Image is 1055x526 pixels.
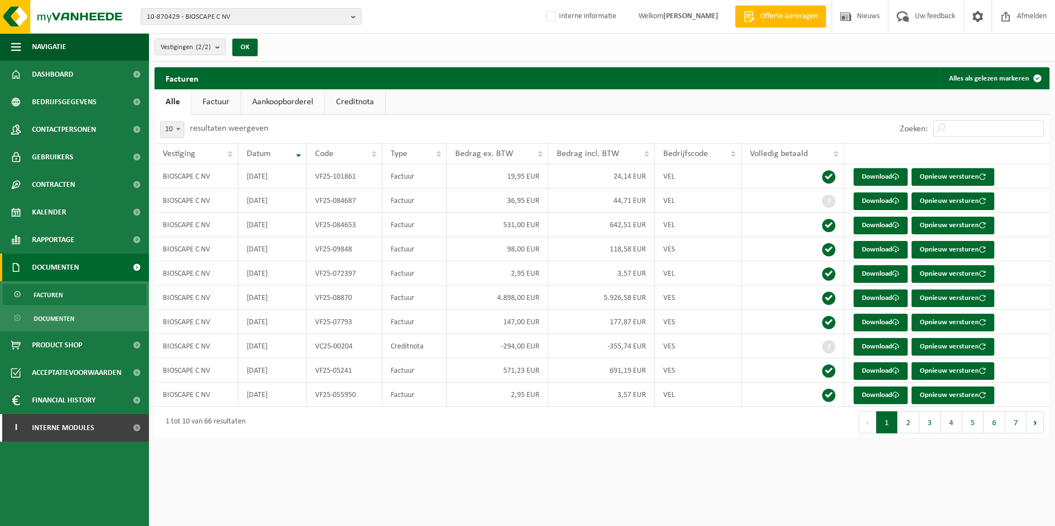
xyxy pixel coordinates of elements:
td: Creditnota [382,334,447,358]
td: Factuur [382,237,447,261]
a: Documenten [3,308,146,329]
span: Interne modules [32,414,94,442]
td: VEL [655,213,741,237]
button: Opnieuw versturen [912,241,994,259]
td: BIOSCAPE C NV [154,213,238,237]
a: Alle [154,89,191,115]
td: 177,87 EUR [548,310,656,334]
a: Download [854,338,908,356]
td: [DATE] [238,334,307,358]
td: VEL [655,261,741,286]
td: [DATE] [238,286,307,310]
td: VF25-08870 [307,286,382,310]
td: BIOSCAPE C NV [154,310,238,334]
span: Dashboard [32,61,73,88]
a: Download [854,362,908,380]
td: 36,95 EUR [447,189,548,213]
button: 2 [898,411,919,433]
span: Kalender [32,198,66,226]
td: BIOSCAPE C NV [154,237,238,261]
td: VEL [655,189,741,213]
td: [DATE] [238,164,307,189]
td: 571,23 EUR [447,358,548,383]
td: VF25-101861 [307,164,382,189]
td: Factuur [382,383,447,407]
button: 10-870429 - BIOSCAPE C NV [141,8,361,25]
td: Factuur [382,213,447,237]
button: Opnieuw versturen [912,362,994,380]
td: [DATE] [238,237,307,261]
span: Bedrijfscode [663,149,708,158]
a: Facturen [3,284,146,305]
td: 3,57 EUR [548,261,656,286]
td: 2,95 EUR [447,261,548,286]
span: Bedrag ex. BTW [455,149,513,158]
button: Opnieuw versturen [912,289,994,307]
td: 118,58 EUR [548,237,656,261]
span: 10 [160,121,184,138]
td: VF25-072397 [307,261,382,286]
button: Vestigingen(2/2) [154,39,226,55]
td: 4.898,00 EUR [447,286,548,310]
span: Vestigingen [161,39,211,56]
a: Download [854,265,908,283]
td: Factuur [382,310,447,334]
td: BIOSCAPE C NV [154,164,238,189]
button: Opnieuw versturen [912,217,994,234]
span: Documenten [32,254,79,281]
td: VF25-055950 [307,383,382,407]
td: VES [655,286,741,310]
td: VES [655,334,741,358]
td: VF25-084687 [307,189,382,213]
td: VES [655,358,741,383]
button: 6 [984,411,1005,433]
span: Navigatie [32,33,66,61]
td: VF25-09848 [307,237,382,261]
span: 10-870429 - BIOSCAPE C NV [147,9,347,25]
span: Acceptatievoorwaarden [32,359,121,387]
td: VES [655,310,741,334]
button: 5 [962,411,984,433]
td: 642,51 EUR [548,213,656,237]
span: Contactpersonen [32,116,96,143]
button: Alles als gelezen markeren [940,67,1048,89]
td: Factuur [382,189,447,213]
td: BIOSCAPE C NV [154,383,238,407]
td: BIOSCAPE C NV [154,189,238,213]
td: VC25-00204 [307,334,382,358]
label: Interne informatie [544,8,616,25]
span: Type [391,149,407,158]
label: resultaten weergeven [190,124,268,133]
span: Rapportage [32,226,74,254]
a: Factuur [191,89,241,115]
td: VES [655,237,741,261]
td: Factuur [382,261,447,286]
a: Download [854,168,908,186]
td: [DATE] [238,383,307,407]
span: Documenten [34,308,74,329]
td: VEL [655,383,741,407]
a: Download [854,314,908,331]
button: OK [232,39,258,56]
td: 98,00 EUR [447,237,548,261]
button: Opnieuw versturen [912,338,994,356]
a: Download [854,217,908,234]
button: Opnieuw versturen [912,192,994,210]
div: 1 tot 10 van 66 resultaten [160,412,246,432]
td: -355,74 EUR [548,334,656,358]
td: BIOSCAPE C NV [154,261,238,286]
a: Download [854,289,908,307]
td: 3,57 EUR [548,383,656,407]
td: Factuur [382,286,447,310]
button: Next [1027,411,1044,433]
button: 3 [919,411,941,433]
button: 7 [1005,411,1027,433]
td: [DATE] [238,261,307,286]
a: Aankoopborderel [241,89,324,115]
td: 44,71 EUR [548,189,656,213]
span: I [11,414,21,442]
span: Financial History [32,387,95,414]
a: Download [854,241,908,259]
span: Product Shop [32,331,82,359]
button: Opnieuw versturen [912,387,994,404]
